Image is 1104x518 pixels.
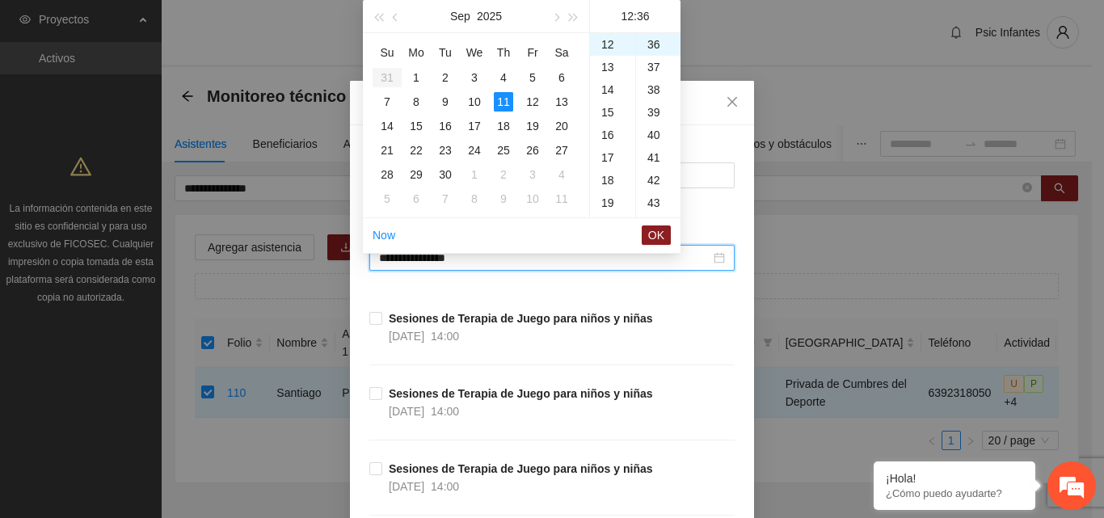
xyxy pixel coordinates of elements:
td: 2025-10-02 [489,162,518,187]
div: 3 [465,68,484,87]
td: 2025-09-13 [547,90,576,114]
div: 23 [436,141,455,160]
div: 16 [436,116,455,136]
td: 2025-10-01 [460,162,489,187]
div: 36 [636,33,681,56]
div: 13 [590,56,635,78]
div: 4 [552,165,571,184]
div: 19 [523,116,542,136]
td: 2025-09-09 [431,90,460,114]
td: 2025-09-03 [460,65,489,90]
div: 10 [523,189,542,208]
span: 14:00 [431,480,459,493]
th: Sa [547,40,576,65]
div: 7 [377,92,397,112]
td: 2025-09-01 [402,65,431,90]
td: 2025-09-16 [431,114,460,138]
td: 2025-09-24 [460,138,489,162]
div: 20 [552,116,571,136]
div: 11 [552,189,571,208]
span: [DATE] [389,405,424,418]
div: 17 [590,146,635,169]
th: Mo [402,40,431,65]
div: 42 [636,169,681,192]
td: 2025-10-07 [431,187,460,211]
span: OK [648,226,664,244]
div: 17 [465,116,484,136]
div: 8 [407,92,426,112]
td: 2025-09-26 [518,138,547,162]
div: 26 [523,141,542,160]
td: 2025-09-17 [460,114,489,138]
div: 40 [636,124,681,146]
td: 2025-09-25 [489,138,518,162]
div: 14 [590,78,635,101]
div: 9 [436,92,455,112]
div: 3 [523,165,542,184]
td: 2025-10-05 [373,187,402,211]
td: 2025-09-21 [373,138,402,162]
td: 2025-09-23 [431,138,460,162]
td: 2025-10-08 [460,187,489,211]
td: 2025-09-14 [373,114,402,138]
div: 19 [590,192,635,214]
p: ¿Cómo puedo ayudarte? [886,487,1023,499]
td: 2025-09-19 [518,114,547,138]
div: 2 [494,165,513,184]
th: We [460,40,489,65]
td: 2025-10-10 [518,187,547,211]
div: 14 [377,116,397,136]
button: Close [710,81,754,124]
div: 38 [636,78,681,101]
div: Chatee con nosotros ahora [84,82,272,103]
td: 2025-10-03 [518,162,547,187]
div: 5 [377,189,397,208]
div: 10 [465,92,484,112]
div: 4 [494,68,513,87]
button: OK [642,225,671,245]
td: 2025-10-06 [402,187,431,211]
div: 24 [465,141,484,160]
div: 22 [407,141,426,160]
td: 2025-09-05 [518,65,547,90]
th: Th [489,40,518,65]
div: 20 [590,214,635,237]
th: Su [373,40,402,65]
td: 2025-09-07 [373,90,402,114]
td: 2025-09-12 [518,90,547,114]
span: [DATE] [389,330,424,343]
td: 2025-09-18 [489,114,518,138]
div: 5 [523,68,542,87]
div: 1 [407,68,426,87]
div: Minimizar ventana de chat en vivo [265,8,304,47]
td: 2025-09-04 [489,65,518,90]
td: 2025-09-27 [547,138,576,162]
textarea: Escriba su mensaje y pulse “Intro” [8,346,308,402]
div: 15 [590,101,635,124]
td: 2025-09-29 [402,162,431,187]
div: 13 [552,92,571,112]
div: 18 [494,116,513,136]
div: 21 [377,141,397,160]
td: 2025-10-04 [547,162,576,187]
div: 2 [436,68,455,87]
div: 41 [636,146,681,169]
th: Tu [431,40,460,65]
td: 2025-09-11 [489,90,518,114]
td: 2025-09-08 [402,90,431,114]
div: 28 [377,165,397,184]
strong: Sesiones de Terapia de Juego para niños y niñas [389,462,653,475]
div: 6 [407,189,426,208]
span: [DATE] [389,480,424,493]
div: 25 [494,141,513,160]
div: 30 [436,165,455,184]
div: 44 [636,214,681,237]
td: 2025-09-20 [547,114,576,138]
div: 16 [590,124,635,146]
strong: Sesiones de Terapia de Juego para niños y niñas [389,312,653,325]
div: 12 [590,33,635,56]
span: 14:00 [431,405,459,418]
div: 15 [407,116,426,136]
strong: Sesiones de Terapia de Juego para niños y niñas [389,387,653,400]
span: close [726,95,739,108]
